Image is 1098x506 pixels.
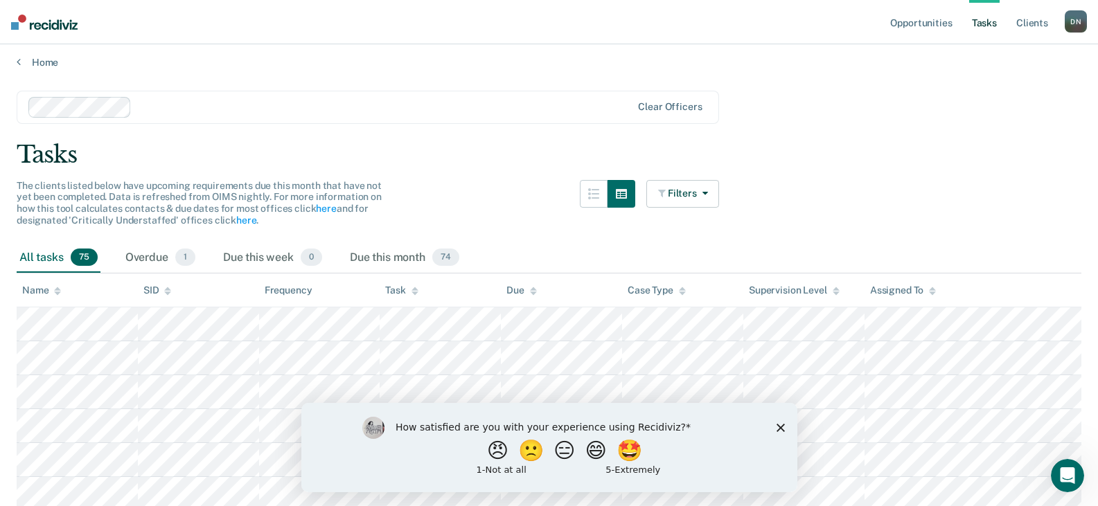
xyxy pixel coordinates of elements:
[1065,10,1087,33] button: DN
[347,243,462,273] div: Due this month74
[17,180,382,226] span: The clients listed below have upcoming requirements due this month that have not yet been complet...
[22,284,61,296] div: Name
[11,15,78,30] img: Recidiviz
[17,56,1081,69] a: Home
[870,284,936,296] div: Assigned To
[220,243,325,273] div: Due this week0
[236,215,256,226] a: here
[301,249,322,266] span: 0
[1065,10,1087,33] div: D N
[301,403,797,492] iframe: Survey by Kim from Recidiviz
[385,284,418,296] div: Task
[1051,459,1084,492] iframe: Intercom live chat
[506,284,537,296] div: Due
[638,101,702,113] div: Clear officers
[628,284,686,296] div: Case Type
[17,243,100,273] div: All tasks75
[646,180,720,208] button: Filters
[123,243,198,273] div: Overdue1
[316,203,336,214] a: here
[749,284,840,296] div: Supervision Level
[432,249,459,266] span: 74
[71,249,98,266] span: 75
[175,249,195,266] span: 1
[265,284,312,296] div: Frequency
[143,284,172,296] div: SID
[17,141,1081,169] div: Tasks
